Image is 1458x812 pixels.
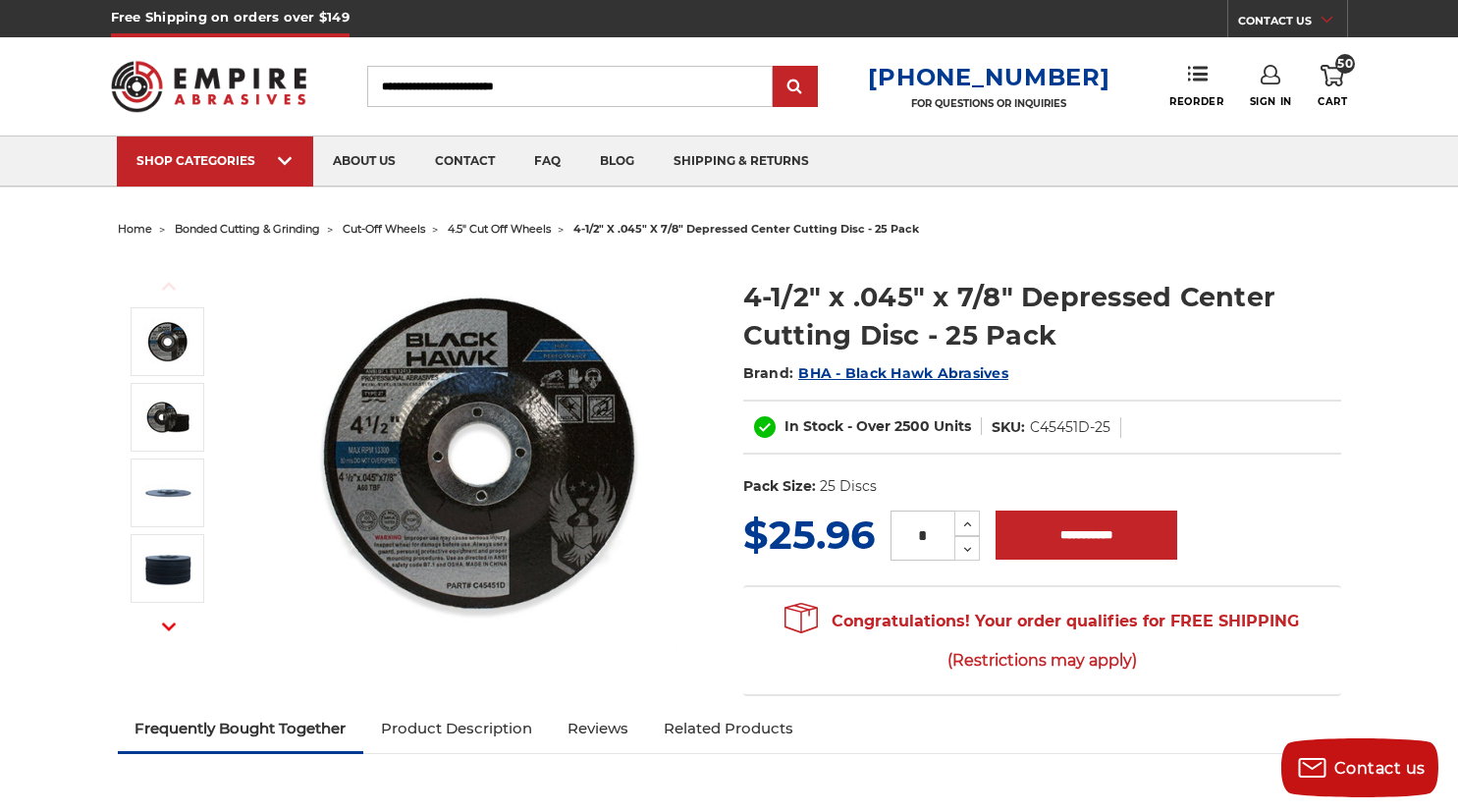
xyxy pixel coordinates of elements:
a: faq [514,136,580,187]
h1: 4-1/2" x .045" x 7/8" Depressed Center Cutting Disc - 25 Pack [743,278,1341,354]
a: CONTACT US [1238,10,1347,37]
a: bonded cutting & grinding [175,222,320,236]
img: 4-1/2" x 3/64" x 7/8" Depressed Center Type 27 Cut Off Wheel [143,317,192,366]
span: 4-1/2" x .045" x 7/8" depressed center cutting disc - 25 pack [573,222,919,236]
img: Empire Abrasives [111,48,307,125]
span: Reorder [1169,95,1223,108]
p: FOR QUESTIONS OR INQUIRIES [868,97,1109,110]
span: - Over [847,417,891,435]
a: 4.5" cut off wheels [448,222,551,236]
span: Cart [1318,95,1347,108]
button: Contact us [1281,738,1438,797]
dt: Pack Size: [743,476,816,497]
dt: SKU: [992,417,1025,438]
a: Reorder [1169,65,1223,107]
dd: C45451D-25 [1030,417,1110,438]
img: 4-1/2" x 3/64" x 7/8" Cut Off Disk [143,468,192,517]
span: Congratulations! Your order qualifies for FREE SHIPPING [784,602,1299,680]
div: SHOP CATEGORIES [136,153,294,168]
span: $25.96 [743,511,875,559]
dd: 25 Discs [820,476,877,497]
a: Frequently Bought Together [118,707,364,750]
img: 4-1/2" x 3/64" x 7/8" Depressed Center Type 27 Cut Off Wheel [286,257,678,650]
img: 4.5" x .045" x 7/8" Arbor Raised Center Cut Off Wheels [143,393,192,442]
a: Reviews [550,707,646,750]
a: about us [313,136,415,187]
img: 4.5" depressed center cutting discs, pack of 25 [143,544,192,593]
a: home [118,222,152,236]
span: Contact us [1334,759,1426,778]
button: Next [145,605,192,647]
a: blog [580,136,654,187]
a: cut-off wheels [343,222,425,236]
a: shipping & returns [654,136,829,187]
a: Product Description [363,707,550,750]
span: 50 [1335,54,1355,74]
a: contact [415,136,514,187]
a: BHA - Black Hawk Abrasives [798,364,1008,382]
span: 2500 [894,417,930,435]
input: Submit [776,68,815,107]
a: Related Products [646,707,811,750]
span: Units [934,417,971,435]
span: Brand: [743,364,794,382]
span: In Stock [784,417,843,435]
span: Sign In [1250,95,1292,108]
a: [PHONE_NUMBER] [868,63,1109,91]
button: Previous [145,265,192,307]
a: 50 Cart [1318,65,1347,108]
span: (Restrictions may apply) [784,641,1299,679]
